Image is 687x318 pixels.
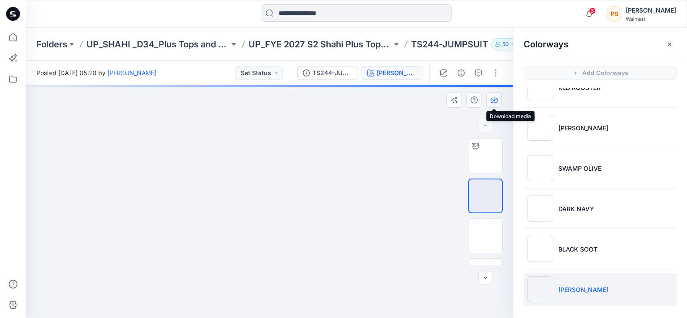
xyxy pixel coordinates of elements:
a: [PERSON_NAME] [107,69,156,76]
div: TS244-JUMPSUIT [312,68,352,78]
p: DARK NAVY [558,204,594,213]
button: 50 [491,38,520,50]
p: [PERSON_NAME] [558,123,608,132]
p: [PERSON_NAME] [558,285,608,294]
button: Details [454,66,468,80]
p: SWAMP OLIVE [558,164,601,173]
p: TS244-JUMPSUIT [411,38,488,50]
a: UP_SHAHI _D34_Plus Tops and Dresses [86,38,229,50]
button: [PERSON_NAME] [362,66,422,80]
img: SWAMP OLIVE [527,155,553,181]
img: GREEN BASIL [527,115,553,141]
div: Walmart [626,16,676,22]
div: PS [607,6,622,22]
a: UP_FYE 2027 S2 Shahi Plus Tops and Dress [249,38,392,50]
a: Folders [37,38,67,50]
p: BLACK SOOT [558,245,597,254]
img: BLACK SOOT [527,236,553,262]
h2: Colorways [524,39,568,50]
img: FUDGE BROWNIE [527,276,553,302]
img: DARK NAVY [527,195,553,222]
span: Posted [DATE] 05:20 by [37,68,156,77]
span: 3 [589,7,596,14]
div: [PERSON_NAME] [377,68,417,78]
button: TS244-JUMPSUIT [297,66,358,80]
div: [PERSON_NAME] [626,5,676,16]
p: 50 [502,40,509,49]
